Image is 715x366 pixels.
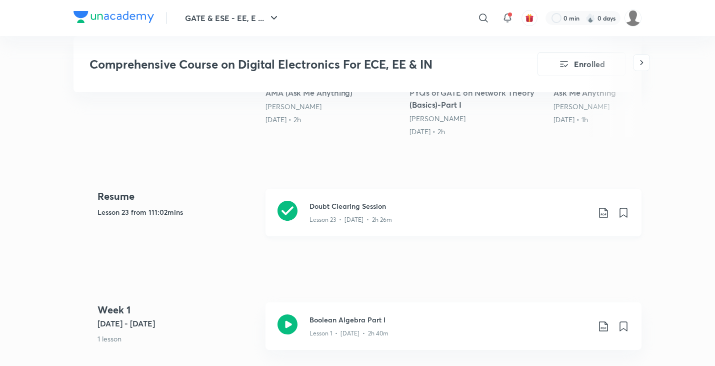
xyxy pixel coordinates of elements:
[97,333,257,344] p: 1 lesson
[97,189,257,204] h4: Resume
[309,201,589,211] h3: Doubt Clearing Session
[265,115,401,125] div: 28th Apr • 2h
[537,52,625,76] button: Enrolled
[73,11,154,23] img: Company Logo
[97,302,257,317] h4: Week 1
[585,13,595,23] img: streak
[409,127,545,137] div: 3rd Jun • 2h
[309,314,589,325] h3: Boolean Algebra Part I
[265,189,641,248] a: Doubt Clearing SessionLesson 23 • [DATE] • 2h 26m
[309,215,392,224] p: Lesson 23 • [DATE] • 2h 26m
[309,329,388,338] p: Lesson 1 • [DATE] • 2h 40m
[73,11,154,26] a: Company Logo
[409,114,545,124] div: Aditya Kanwal
[265,302,641,362] a: Boolean Algebra Part ILesson 1 • [DATE] • 2h 40m
[265,102,321,111] a: [PERSON_NAME]
[409,114,465,123] a: [PERSON_NAME]
[624,10,641,27] img: Tarun Kumar
[89,57,481,72] h3: Comprehensive Course on Digital Electronics For ECE, EE & IN
[265,87,401,99] h5: AMA (Ask Me Anything)
[553,102,609,111] a: [PERSON_NAME]
[409,87,545,111] h5: PYQs of GATE on Network Theory (Basics)-Part I
[553,115,689,125] div: 26th Aug • 1h
[265,102,401,112] div: Aditya Kanwal
[521,10,537,26] button: avatar
[179,8,286,28] button: GATE & ESE - EE, E ...
[553,87,689,99] h5: Ask Me Anything
[525,14,534,23] img: avatar
[97,317,257,329] h5: [DATE] - [DATE]
[97,207,257,217] h5: Lesson 23 from 111:02mins
[553,102,689,112] div: Aditya Kanwal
